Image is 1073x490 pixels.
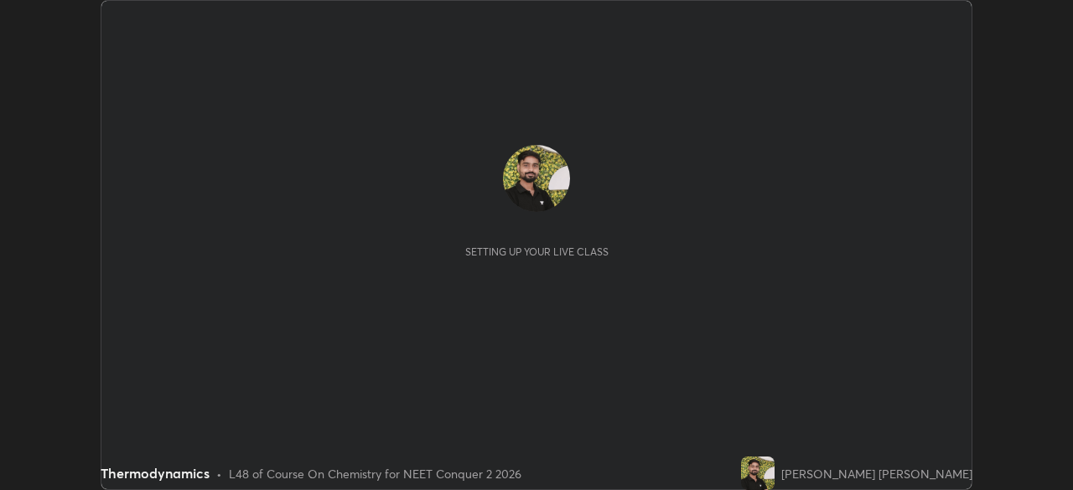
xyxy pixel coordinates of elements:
[101,463,210,483] div: Thermodynamics
[741,456,775,490] img: d4ceb94013f44135ba1f99c9176739bb.jpg
[503,145,570,212] img: d4ceb94013f44135ba1f99c9176739bb.jpg
[216,465,222,482] div: •
[465,245,609,258] div: Setting up your live class
[781,465,972,482] div: [PERSON_NAME] [PERSON_NAME]
[229,465,521,482] div: L48 of Course On Chemistry for NEET Conquer 2 2026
